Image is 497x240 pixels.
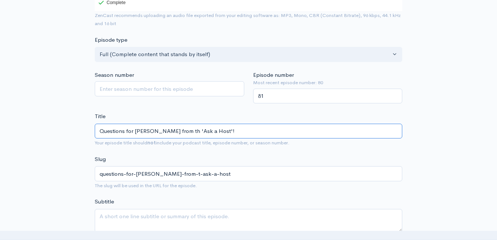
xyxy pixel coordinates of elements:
button: Full (Complete content that stands by itself) [95,47,402,62]
small: Most recent episode number: 80 [253,79,403,86]
input: Enter season number for this episode [95,81,244,96]
small: The slug will be used in the URL for the episode. [95,182,197,189]
label: Title [95,112,105,121]
label: Season number [95,71,134,79]
input: Enter episode number [253,89,403,104]
label: Episode type [95,36,127,44]
input: title-of-episode [95,166,402,181]
small: ZenCast recommends uploading an audio file exported from your editing software as: MP3, Mono, CBR... [95,12,401,27]
label: Episode number [253,71,294,79]
label: Subtitle [95,198,114,206]
strong: not [147,140,156,146]
small: Your episode title should include your podcast title, episode number, or season number. [95,140,289,146]
input: What is the episode's title? [95,124,402,139]
label: Slug [95,155,106,164]
div: Full (Complete content that stands by itself) [100,50,391,59]
div: Complete [98,0,125,5]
